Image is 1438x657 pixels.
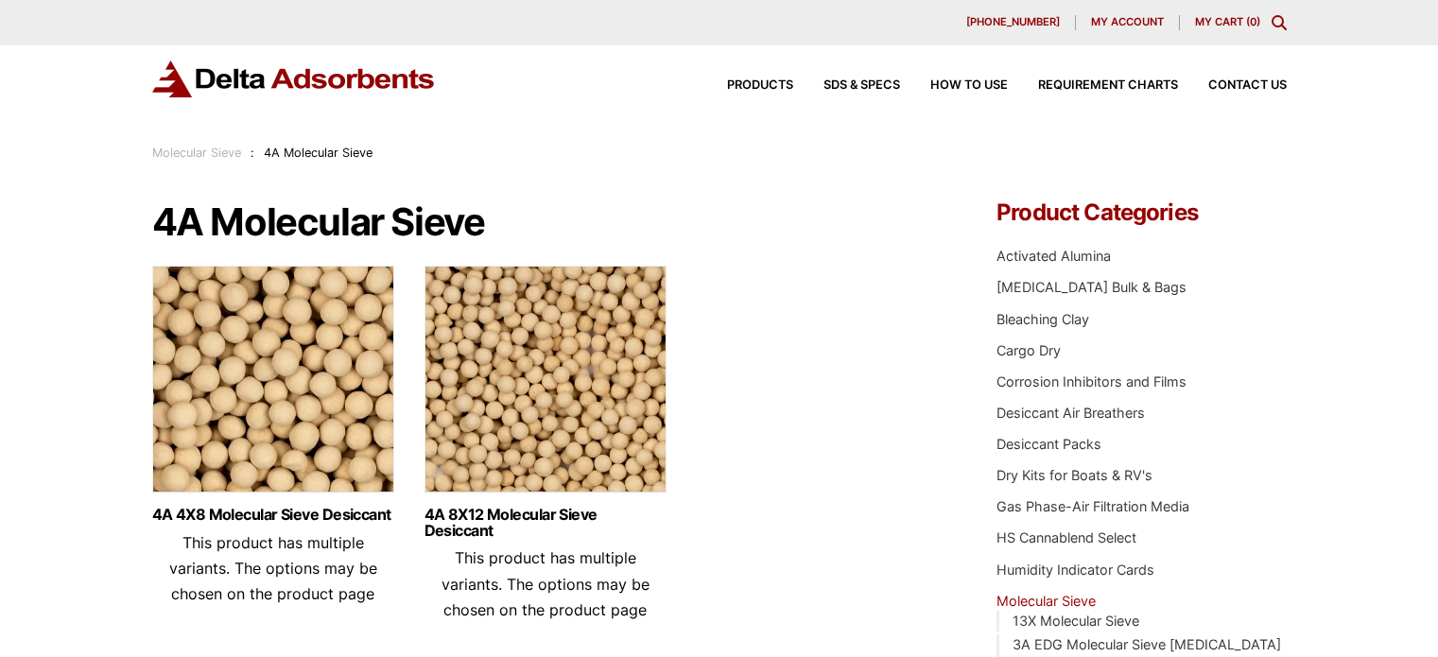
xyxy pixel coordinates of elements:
span: Contact Us [1208,79,1287,92]
a: Humidity Indicator Cards [996,562,1154,578]
a: Requirement Charts [1008,79,1178,92]
span: 4A Molecular Sieve [264,146,372,160]
span: My account [1091,17,1164,27]
span: [PHONE_NUMBER] [966,17,1060,27]
span: This product has multiple variants. The options may be chosen on the product page [169,533,377,603]
span: This product has multiple variants. The options may be chosen on the product page [442,548,650,618]
a: Activated Alumina [996,248,1111,264]
a: 4A 4X8 Molecular Sieve Desiccant [152,507,394,523]
a: Contact Us [1178,79,1287,92]
a: My Cart (0) [1195,15,1260,28]
a: 4A 8X12 Molecular Sieve Desiccant [424,507,667,539]
a: SDS & SPECS [793,79,900,92]
a: How to Use [900,79,1008,92]
a: Cargo Dry [996,342,1061,358]
span: How to Use [930,79,1008,92]
a: 13X Molecular Sieve [1013,613,1139,629]
a: HS Cannablend Select [996,529,1136,545]
a: Products [697,79,793,92]
a: My account [1076,15,1180,30]
img: Delta Adsorbents [152,61,436,97]
div: Toggle Modal Content [1272,15,1287,30]
span: SDS & SPECS [823,79,900,92]
a: [MEDICAL_DATA] Bulk & Bags [996,279,1187,295]
a: Desiccant Air Breathers [996,405,1145,421]
span: : [251,146,254,160]
span: Requirement Charts [1038,79,1178,92]
a: Bleaching Clay [996,311,1089,327]
a: Dry Kits for Boats & RV's [996,467,1152,483]
h4: Product Categories [996,201,1286,224]
a: Desiccant Packs [996,436,1101,452]
span: Products [727,79,793,92]
a: Gas Phase-Air Filtration Media [996,498,1189,514]
a: Molecular Sieve [996,593,1096,609]
a: [PHONE_NUMBER] [951,15,1076,30]
span: 0 [1250,15,1256,28]
a: Corrosion Inhibitors and Films [996,373,1187,389]
a: Molecular Sieve [152,146,241,160]
h1: 4A Molecular Sieve [152,201,941,243]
